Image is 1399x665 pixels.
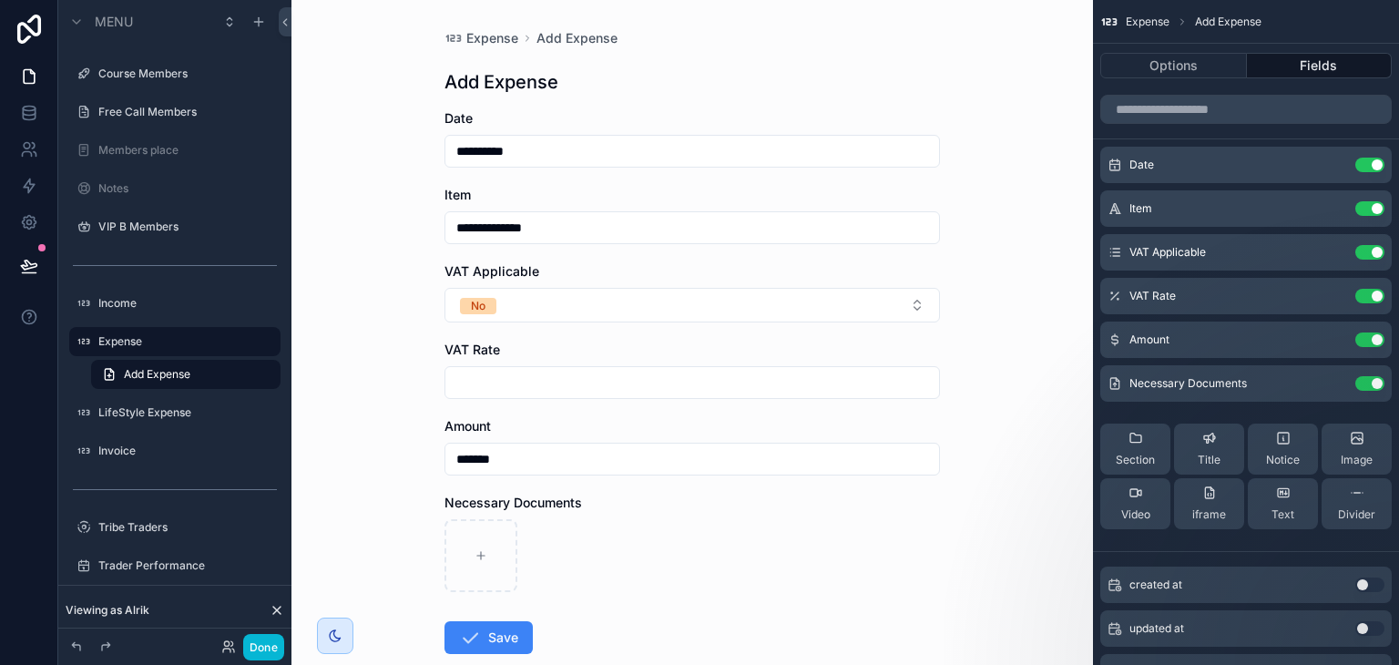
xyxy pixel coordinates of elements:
span: VAT Applicable [1129,245,1206,260]
div: No [471,298,485,314]
span: Date [444,110,473,126]
span: Title [1198,453,1220,467]
span: Add Expense [124,367,190,382]
span: Expense [466,29,518,47]
label: VIP B Members [98,220,277,234]
label: LifeStyle Expense [98,405,277,420]
span: Date [1129,158,1154,172]
span: Necessary Documents [1129,376,1247,391]
span: Video [1121,507,1150,522]
button: Done [243,634,284,660]
label: Tribe Traders [98,520,277,535]
a: Add Expense [536,29,618,47]
button: Video [1100,478,1170,529]
span: Section [1116,453,1155,467]
label: Invoice [98,444,277,458]
span: Viewing as Alrik [66,603,149,618]
span: Amount [444,418,491,434]
span: Menu [95,13,133,31]
button: Select Button [444,288,940,322]
a: Expense [444,29,518,47]
span: Expense [1126,15,1169,29]
span: VAT Applicable [444,263,539,279]
button: Section [1100,424,1170,475]
span: updated at [1129,621,1184,636]
label: Income [98,296,277,311]
span: Image [1341,453,1373,467]
span: VAT Rate [1129,289,1176,303]
button: Title [1174,424,1244,475]
button: Notice [1248,424,1318,475]
span: Add Expense [1195,15,1261,29]
label: Course Members [98,66,277,81]
button: Divider [1322,478,1392,529]
span: Notice [1266,453,1300,467]
span: Item [444,187,471,202]
span: Text [1271,507,1294,522]
button: Save [444,621,533,654]
label: Free Call Members [98,105,277,119]
span: Item [1129,201,1152,216]
span: Amount [1129,332,1169,347]
span: created at [1129,578,1182,592]
span: iframe [1192,507,1226,522]
label: Trader Performance [98,558,277,573]
a: Add Expense [91,360,281,389]
span: Divider [1338,507,1375,522]
button: Image [1322,424,1392,475]
label: Members place [98,143,277,158]
label: Expense [98,334,270,349]
button: iframe [1174,478,1244,529]
span: Necessary Documents [444,495,582,510]
button: Text [1248,478,1318,529]
span: VAT Rate [444,342,500,357]
button: Options [1100,53,1247,78]
button: Fields [1247,53,1393,78]
label: Notes [98,181,277,196]
h1: Add Expense [444,69,558,95]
